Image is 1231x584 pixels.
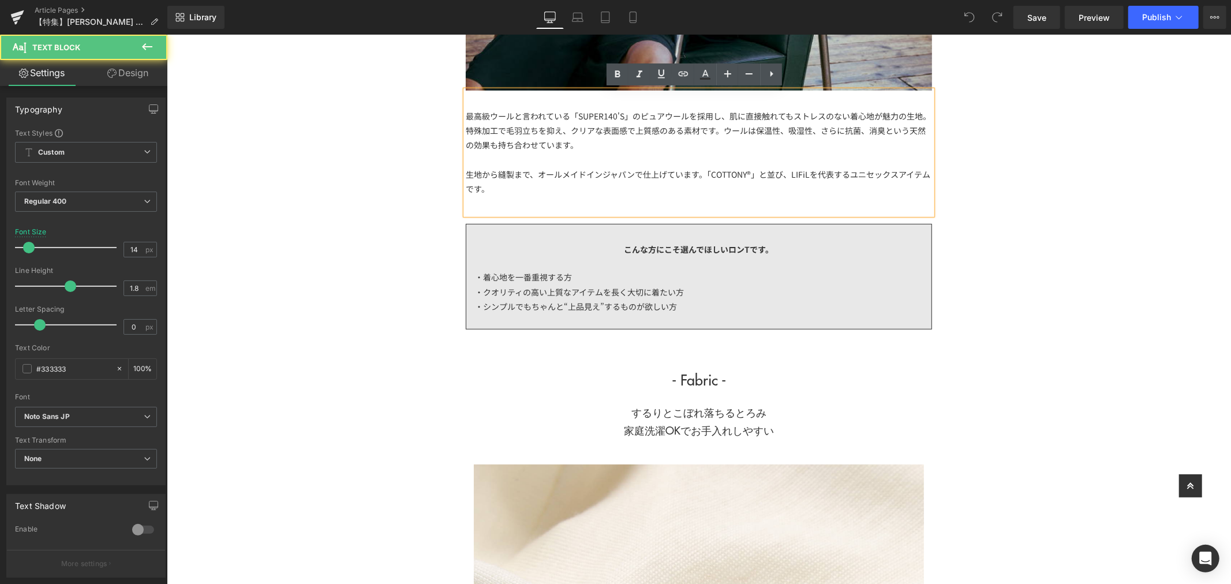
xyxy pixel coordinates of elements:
[86,60,170,86] a: Design
[1128,6,1199,29] button: Publish
[308,237,405,248] span: ・着心地を一番重視する方
[7,550,165,577] button: More settings
[145,323,155,331] span: px
[307,336,757,354] h1: - Fabric -
[15,393,157,401] div: Font
[189,12,216,23] span: Library
[1027,12,1046,24] span: Save
[15,128,157,137] div: Text Styles
[167,6,225,29] a: New Library
[958,6,981,29] button: Undo
[15,436,157,444] div: Text Transform
[1203,6,1226,29] button: More
[15,228,47,236] div: Font Size
[32,43,80,52] span: Text Block
[15,305,157,313] div: Letter Spacing
[308,252,517,263] span: ・クオリティの高い上質なアイテムを長く大切に着たい方
[1192,545,1219,572] div: Open Intercom Messenger
[145,246,155,253] span: px
[536,6,564,29] a: Desktop
[299,133,765,162] div: 生地から縫製まで、オールメイドインジャパンで仕上げています。「COTTONY®」と並び、LIFiLを代表するユニセックスアイテムです。
[145,284,155,292] span: em
[36,362,110,375] input: Color
[24,412,70,422] i: Noto Sans JP
[35,17,145,27] span: 【特集】[PERSON_NAME] TEEのご紹介
[1079,12,1110,24] span: Preview
[15,525,121,537] div: Enable
[458,209,607,220] strong: こんな方にこそ選んでほしいロンTです。
[986,6,1009,29] button: Redo
[564,6,592,29] a: Laptop
[15,179,157,187] div: Font Weight
[299,74,765,118] div: 最高級ウールと言われている「SUPER140'S」のピュアウールを採用し、肌に直接触れてもストレスのない着心地が魅力の生地。特殊加工で毛羽立ちを抑え、クリアな表面感で上質感のある素材です。ウール...
[1065,6,1124,29] a: Preview
[1142,13,1171,22] span: Publish
[61,559,107,569] p: More settings
[15,98,62,114] div: Typography
[15,344,157,352] div: Text Color
[15,495,66,511] div: Text Shadow
[308,265,756,279] div: ・シンプルでもちゃんと“上品見え”するものが欲しい方
[24,454,42,463] b: None
[38,148,65,158] b: Custom
[619,6,647,29] a: Mobile
[35,6,167,15] a: Article Pages
[592,6,619,29] a: Tablet
[307,369,757,405] h1: するりとこぼれ落ちるとろみ 家庭洗濯OKでお手入れしやすい
[24,197,67,205] b: Regular 400
[129,359,156,379] div: %
[15,267,157,275] div: Line Height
